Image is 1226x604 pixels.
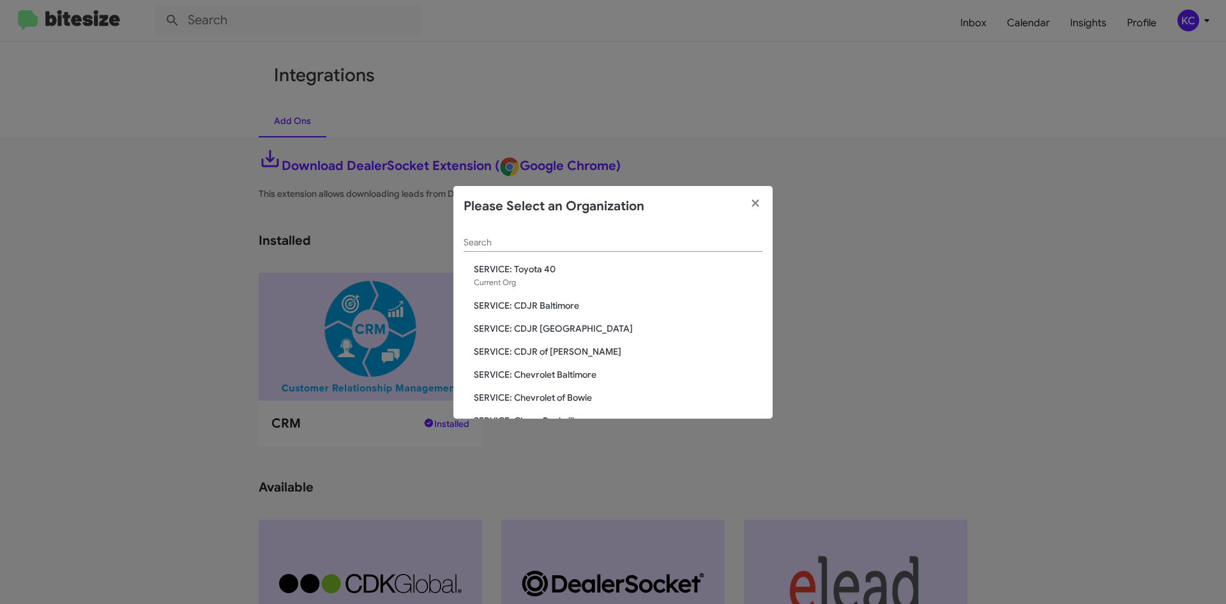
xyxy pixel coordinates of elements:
[474,391,762,404] span: SERVICE: Chevrolet of Bowie
[474,368,762,381] span: SERVICE: Chevrolet Baltimore
[474,277,516,287] span: Current Org
[474,345,762,358] span: SERVICE: CDJR of [PERSON_NAME]
[474,263,762,275] span: SERVICE: Toyota 40
[474,414,762,427] span: SERVICE: Chevy Rockville
[464,196,644,217] h2: Please Select an Organization
[474,322,762,335] span: SERVICE: CDJR [GEOGRAPHIC_DATA]
[474,299,762,312] span: SERVICE: CDJR Baltimore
